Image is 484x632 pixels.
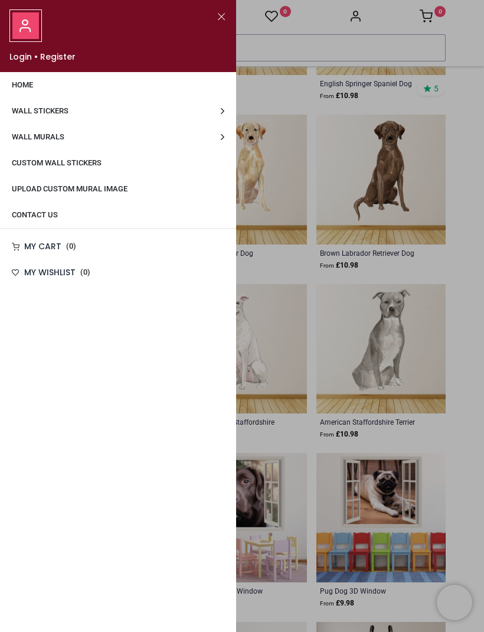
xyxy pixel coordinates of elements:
span: 0 [83,268,87,276]
span: Custom Wall Stickers [12,158,102,167]
span: • [34,51,38,63]
span: Contact us [12,210,58,219]
h6: My Wishlist [24,267,76,279]
button: Close [216,9,227,24]
span: Wall Stickers [12,106,68,115]
span: ( ) [66,241,76,252]
h6: My Cart [24,241,61,253]
span: Home [12,80,33,89]
span: Upload Custom Mural Image [12,184,127,193]
span: 0 [69,242,73,250]
span: ( ) [80,267,90,278]
a: Login•Register [9,51,76,63]
iframe: Brevo live chat [437,585,472,620]
span: Wall Murals [12,132,64,141]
